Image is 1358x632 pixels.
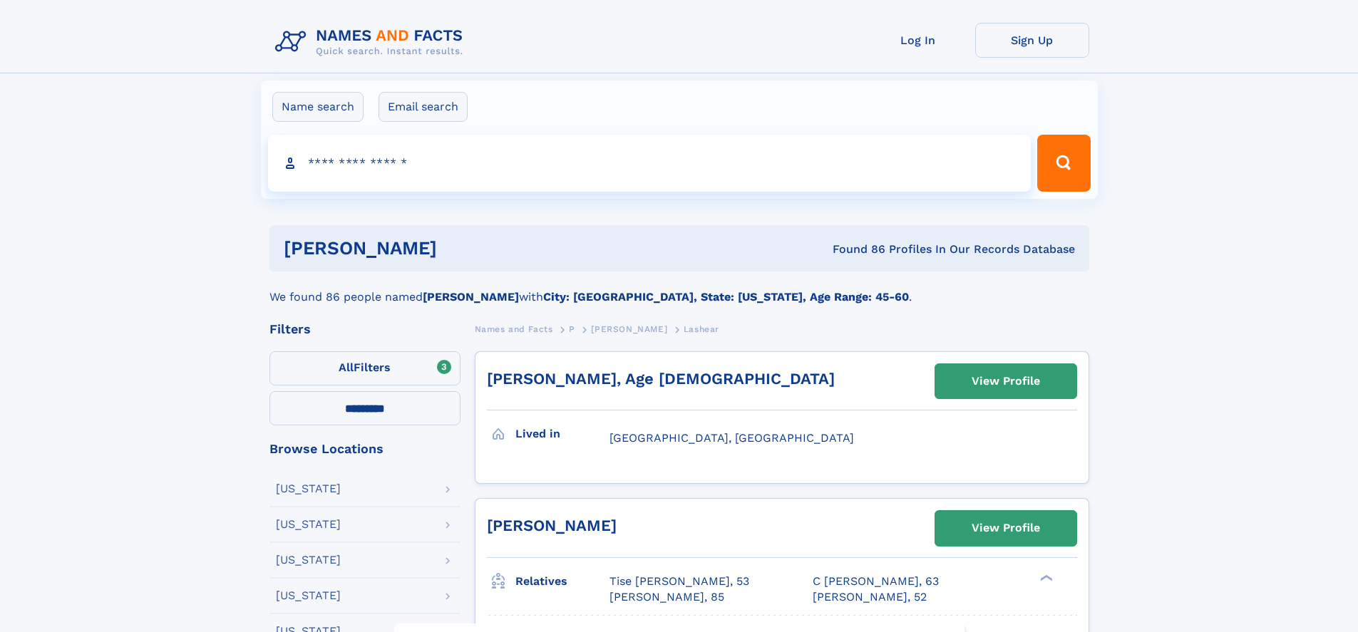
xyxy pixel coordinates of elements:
a: Names and Facts [475,320,553,338]
span: [PERSON_NAME] [591,324,667,334]
label: Name search [272,92,364,122]
a: Sign Up [975,23,1089,58]
div: We found 86 people named with . [269,271,1089,306]
button: Search Button [1037,135,1090,192]
h1: [PERSON_NAME] [284,239,635,257]
div: View Profile [972,512,1040,544]
h3: Lived in [515,422,609,446]
div: [US_STATE] [276,554,341,566]
div: [US_STATE] [276,590,341,601]
span: [GEOGRAPHIC_DATA], [GEOGRAPHIC_DATA] [609,431,854,445]
div: [US_STATE] [276,519,341,530]
a: View Profile [935,364,1076,398]
div: [US_STATE] [276,483,341,494]
div: Browse Locations [269,442,461,455]
a: [PERSON_NAME] [591,320,667,338]
span: All [339,361,354,374]
div: Filters [269,323,461,336]
div: ❯ [1036,573,1054,582]
a: [PERSON_NAME], Age [DEMOGRAPHIC_DATA] [487,370,835,388]
div: Found 86 Profiles In Our Records Database [634,242,1075,257]
a: [PERSON_NAME], 52 [813,589,927,605]
b: [PERSON_NAME] [423,290,519,304]
a: P [569,320,575,338]
span: P [569,324,575,334]
b: City: [GEOGRAPHIC_DATA], State: [US_STATE], Age Range: 45-60 [543,290,909,304]
a: Tise [PERSON_NAME], 53 [609,574,749,589]
span: Lashear [684,324,719,334]
div: View Profile [972,365,1040,398]
label: Filters [269,351,461,385]
a: [PERSON_NAME] [487,517,617,534]
a: View Profile [935,511,1076,545]
input: search input [268,135,1032,192]
a: Log In [861,23,975,58]
a: [PERSON_NAME], 85 [609,589,724,605]
a: C [PERSON_NAME], 63 [813,574,939,589]
h3: Relatives [515,569,609,594]
img: Logo Names and Facts [269,23,475,61]
label: Email search [379,92,468,122]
